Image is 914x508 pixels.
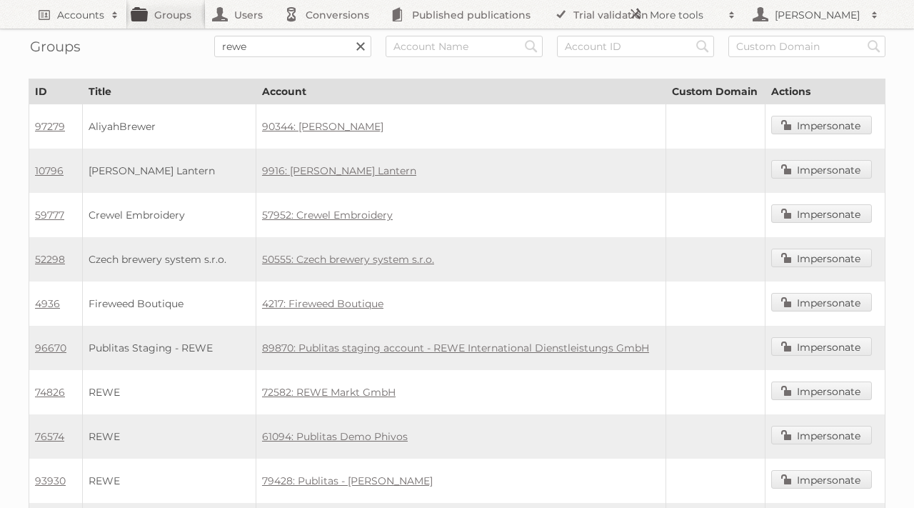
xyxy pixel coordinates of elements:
[771,337,872,356] a: Impersonate
[771,116,872,134] a: Impersonate
[771,426,872,444] a: Impersonate
[771,249,872,267] a: Impersonate
[57,8,104,22] h2: Accounts
[35,253,65,266] a: 52298
[386,36,543,57] input: Account Name
[262,164,416,177] a: 9916: [PERSON_NAME] Lantern
[666,79,765,104] th: Custom Domain
[771,470,872,489] a: Impersonate
[35,386,65,399] a: 74826
[82,326,256,370] td: Publitas Staging - REWE
[262,253,434,266] a: 50555: Czech brewery system s.r.o.
[256,79,666,104] th: Account
[35,474,66,487] a: 93930
[262,386,396,399] a: 72582: REWE Markt GmbH
[771,382,872,400] a: Impersonate
[82,149,256,193] td: [PERSON_NAME] Lantern
[692,36,713,57] input: Search
[82,237,256,282] td: Czech brewery system s.r.o.
[728,36,885,57] input: Custom Domain
[765,79,885,104] th: Actions
[771,293,872,312] a: Impersonate
[82,282,256,326] td: Fireweed Boutique
[35,209,64,221] a: 59777
[29,79,83,104] th: ID
[82,104,256,149] td: AliyahBrewer
[521,36,542,57] input: Search
[35,342,66,354] a: 96670
[262,430,408,443] a: 61094: Publitas Demo Phivos
[35,120,65,133] a: 97279
[82,370,256,414] td: REWE
[262,209,393,221] a: 57952: Crewel Embroidery
[650,8,721,22] h2: More tools
[82,414,256,459] td: REWE
[262,474,433,487] a: 79428: Publitas - [PERSON_NAME]
[35,430,64,443] a: 76574
[771,8,864,22] h2: [PERSON_NAME]
[262,297,383,310] a: 4217: Fireweed Boutique
[863,36,885,57] input: Search
[35,164,64,177] a: 10796
[771,204,872,223] a: Impersonate
[214,36,371,57] input: Title
[557,36,714,57] input: Account ID
[82,79,256,104] th: Title
[262,342,649,354] a: 89870: Publitas staging account - REWE International Dienstleistungs GmbH
[35,297,60,310] a: 4936
[82,459,256,503] td: REWE
[82,193,256,237] td: Crewel Embroidery
[771,160,872,179] a: Impersonate
[262,120,383,133] a: 90344: [PERSON_NAME]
